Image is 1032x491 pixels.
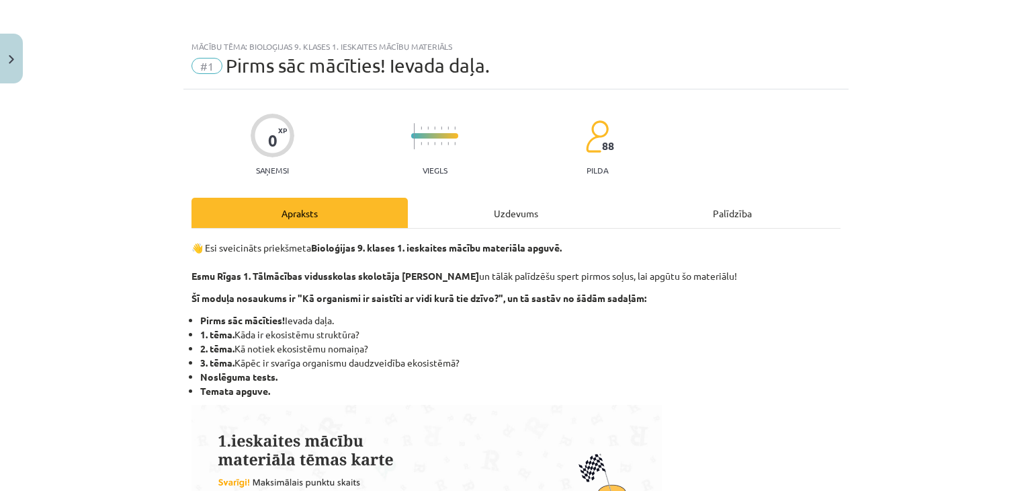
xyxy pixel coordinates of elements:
[200,356,841,370] li: Kāpēc ir svarīga organismu daudzveidība ekosistēmā?
[602,140,614,152] span: 88
[278,126,287,134] span: XP
[441,126,442,130] img: icon-short-line-57e1e144782c952c97e751825c79c345078a6d821885a25fce030b3d8c18986b.svg
[421,126,422,130] img: icon-short-line-57e1e144782c952c97e751825c79c345078a6d821885a25fce030b3d8c18986b.svg
[200,342,841,356] li: Kā notiek ekosistēmu nomaiņa?
[191,42,841,51] div: Mācību tēma: Bioloģijas 9. klases 1. ieskaites mācību materiāls
[191,58,222,74] span: #1
[624,198,841,228] div: Palīdzība
[434,142,435,145] img: icon-short-line-57e1e144782c952c97e751825c79c345078a6d821885a25fce030b3d8c18986b.svg
[191,241,841,283] p: 👋 Esi sveicināts priekšmeta un tālāk palīdzēšu spert pirmos soļus, lai apgūtu šo materiālu!
[585,120,609,153] img: students-c634bb4e5e11cddfef0936a35e636f08e4e9abd3cc4e673bd6f9a4125e45ecb1.svg
[191,292,646,304] b: Šī moduļa nosaukums ir "Kā organismi ir saistīti ar vidi kurā tie dzīvo?", un tā sastāv no šādām ...
[200,371,277,383] strong: Noslēguma tests.
[421,142,422,145] img: icon-short-line-57e1e144782c952c97e751825c79c345078a6d821885a25fce030b3d8c18986b.svg
[414,123,415,149] img: icon-long-line-d9ea69661e0d244f92f715978eff75569469978d946b2353a9bb055b3ed8787d.svg
[226,54,490,77] span: Pirms sāc mācīties! Ievada daļa.
[200,314,285,326] strong: Pirms sāc mācīties!
[191,241,562,282] strong: Bioloģijas 9. klases 1. ieskaites mācību materiāla apguvē. Esmu Rīgas 1. Tālmācības vidusskolas s...
[200,342,234,354] strong: 2. tēma.
[200,385,270,397] strong: Temata apguve.
[9,55,14,64] img: icon-close-lesson-0947bae3869378f0d4975bcd49f059093ad1ed9edebbc8119c70593378902aed.svg
[427,142,429,145] img: icon-short-line-57e1e144782c952c97e751825c79c345078a6d821885a25fce030b3d8c18986b.svg
[191,198,408,228] div: Apraksts
[587,165,608,175] p: pilda
[454,142,456,145] img: icon-short-line-57e1e144782c952c97e751825c79c345078a6d821885a25fce030b3d8c18986b.svg
[434,126,435,130] img: icon-short-line-57e1e144782c952c97e751825c79c345078a6d821885a25fce030b3d8c18986b.svg
[200,328,841,342] li: Kāda ir ekosistēmu struktūra?
[200,313,841,328] li: Ievada daļa.
[441,142,442,145] img: icon-short-line-57e1e144782c952c97e751825c79c345078a6d821885a25fce030b3d8c18986b.svg
[454,126,456,130] img: icon-short-line-57e1e144782c952c97e751825c79c345078a6d821885a25fce030b3d8c18986b.svg
[268,131,277,150] div: 0
[200,356,234,369] strong: 3. tēma.
[427,126,429,130] img: icon-short-line-57e1e144782c952c97e751825c79c345078a6d821885a25fce030b3d8c18986b.svg
[408,198,624,228] div: Uzdevums
[447,126,449,130] img: icon-short-line-57e1e144782c952c97e751825c79c345078a6d821885a25fce030b3d8c18986b.svg
[251,165,294,175] p: Saņemsi
[423,165,447,175] p: Viegls
[200,328,234,340] strong: 1. tēma.
[447,142,449,145] img: icon-short-line-57e1e144782c952c97e751825c79c345078a6d821885a25fce030b3d8c18986b.svg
